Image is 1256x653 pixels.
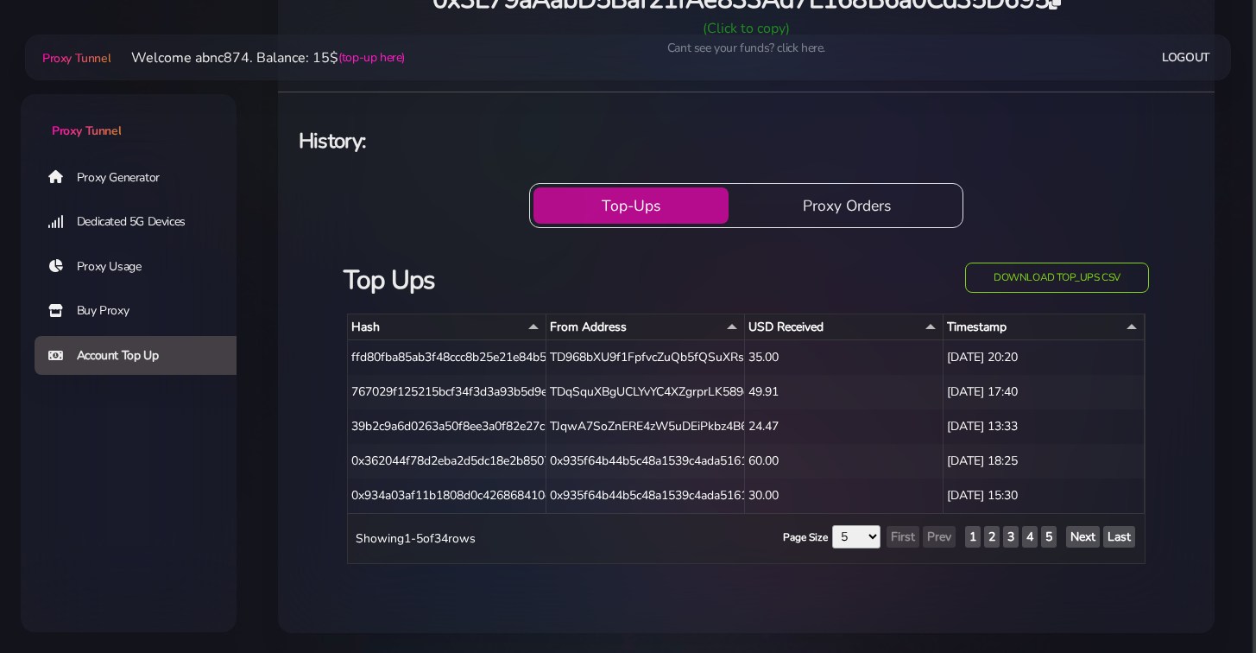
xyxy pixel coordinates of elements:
[965,263,1149,293] button: Download top_ups CSV
[944,479,1145,513] div: [DATE] 15:30
[546,444,745,479] div: 0x935f64b44b5c48a1539c4ada5161d27ace4205b5
[533,187,728,224] button: Top-Ups
[944,444,1145,479] div: [DATE] 18:25
[351,318,542,336] div: Hash
[1022,526,1038,548] button: Show Page 4
[448,530,476,547] span: rows
[748,318,939,336] div: USD Received
[546,375,745,409] div: TDqSquXBgUCLYvYC4XZgrprLK589dkhSCf
[923,526,956,548] button: Prev Page
[348,409,546,444] div: 39b2c9a6d0263a50f8ee3a0f82e27c5daef4e81fefe5343fe6d19ac476c33bf9
[1066,526,1100,548] button: Next Page
[35,291,250,331] a: Buy Proxy
[35,202,250,242] a: Dedicated 5G Devices
[546,409,745,444] div: TJqwA7SoZnERE4zW5uDEiPkbz4B66h9TFj
[21,94,237,140] a: Proxy Tunnel
[423,530,434,547] span: of
[42,50,110,67] span: Proxy Tunnel
[35,247,250,287] a: Proxy Usage
[288,18,1204,39] div: (Click to copy)
[944,375,1145,409] div: [DATE] 17:40
[947,318,1140,336] div: Timestamp
[546,340,745,375] div: TD968bXU9f1FpfvcZuQb5fQSuXRsEZ2cgT
[348,479,546,513] div: 0x934a03af11b1808d0c426868410c64703b7b7f65404d5b42cf9e0b2421c8e6d0
[299,127,1194,155] h4: History:
[348,444,546,479] div: 0x362044f78d2eba2d5dc18e2b850703712d6896fe1c7ff2926ae8c41d6854d5fe
[356,530,404,547] span: Showing
[1162,41,1210,73] a: Logout
[1003,526,1019,548] button: Show Page 3
[35,336,250,376] a: Account Top Up
[887,526,919,548] button: First Page
[404,530,423,547] span: 1-5
[944,409,1145,444] div: [DATE] 13:33
[832,525,880,548] select: Page Size
[550,318,741,336] div: From Address
[1172,569,1234,631] iframe: Webchat Widget
[1103,526,1135,548] button: Last Page
[110,48,405,68] li: Welcome abnc874. Balance: 15$
[965,526,981,548] button: Show Page 1
[944,340,1145,375] div: [DATE] 20:20
[434,530,448,547] span: 34
[745,444,944,479] div: 60.00
[348,340,546,375] div: ffd80fba85ab3f48ccc8b25e21e84b51ce0fe1b14fdaeb535c331c8096746cdc
[783,529,828,545] label: Page Size
[745,375,944,409] div: 49.91
[52,123,121,139] span: Proxy Tunnel
[735,187,959,224] button: Proxy Orders
[984,526,1000,548] button: Show Page 2
[348,375,546,409] div: 767029f125215bcf34f3d3a93b5d9ea609dc9356515fd0690c08146723f9fdab
[546,479,745,513] div: 0x935f64b44b5c48a1539c4ada5161d27ace4205b5
[344,263,874,298] h3: Top Ups
[338,48,405,67] a: (top-up here)
[1041,526,1057,548] button: Show Page 5
[39,44,110,72] a: Proxy Tunnel
[35,157,250,197] a: Proxy Generator
[745,409,944,444] div: 24.47
[745,340,944,375] div: 35.00
[745,479,944,513] div: 30.00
